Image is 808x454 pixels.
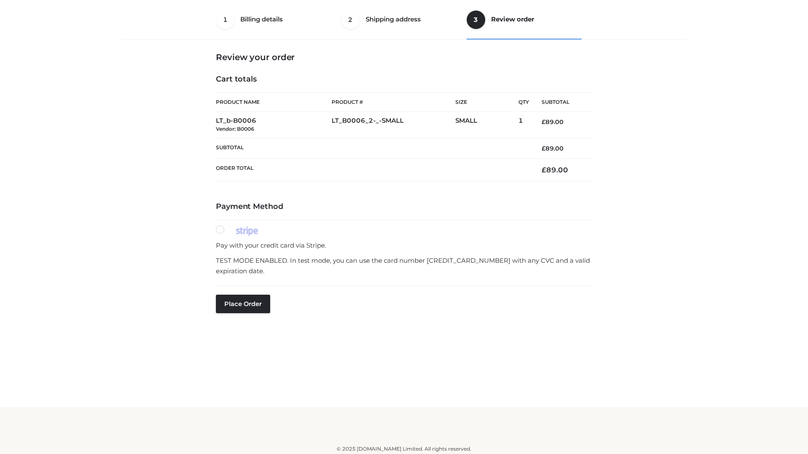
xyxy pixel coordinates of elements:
[216,52,592,62] h3: Review your order
[455,112,518,138] td: SMALL
[529,93,592,112] th: Subtotal
[542,145,545,152] span: £
[216,159,529,181] th: Order Total
[518,112,529,138] td: 1
[332,112,455,138] td: LT_B0006_2-_-SMALL
[216,240,592,251] p: Pay with your credit card via Stripe.
[542,118,545,126] span: £
[216,295,270,313] button: Place order
[332,92,455,112] th: Product #
[542,166,546,174] span: £
[216,92,332,112] th: Product Name
[125,445,683,453] div: © 2025 [DOMAIN_NAME] Limited. All rights reserved.
[542,118,563,126] bdi: 89.00
[216,202,592,211] h4: Payment Method
[518,92,529,112] th: Qty
[216,112,332,138] td: LT_b-B0006
[455,93,514,112] th: Size
[542,166,568,174] bdi: 89.00
[216,126,254,132] small: Vendor: B0006
[216,138,529,158] th: Subtotal
[216,255,592,277] p: TEST MODE ENABLED. In test mode, you can use the card number [CREDIT_CARD_NUMBER] with any CVC an...
[216,75,592,84] h4: Cart totals
[542,145,563,152] bdi: 89.00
